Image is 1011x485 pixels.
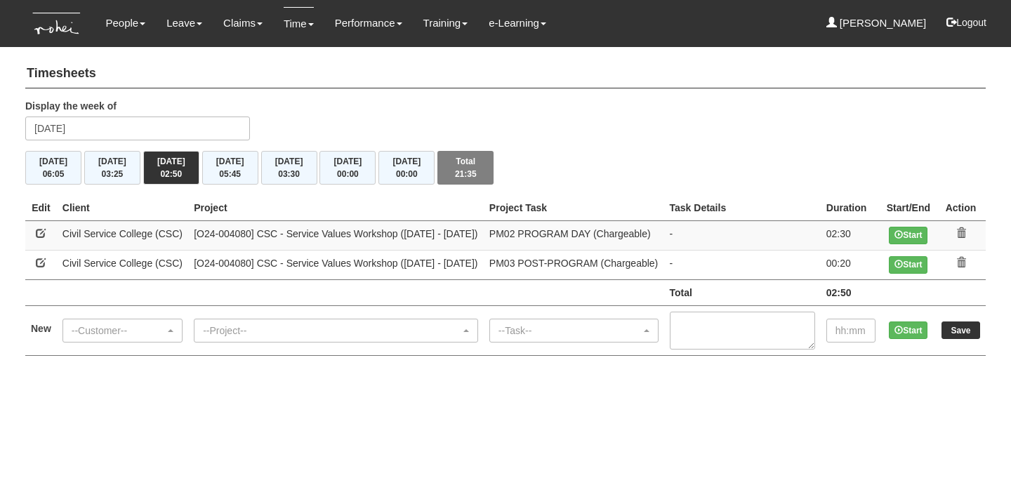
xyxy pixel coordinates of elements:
b: Total [670,287,692,298]
span: 00:00 [337,169,359,179]
button: --Task-- [489,319,659,343]
button: [DATE]06:05 [25,151,81,185]
button: Start [889,256,927,274]
button: [DATE]05:45 [202,151,258,185]
a: [PERSON_NAME] [826,7,927,39]
button: [DATE]03:25 [84,151,140,185]
div: --Task-- [498,324,641,338]
th: Duration [821,195,881,221]
div: --Project-- [203,324,461,338]
a: Claims [223,7,263,39]
th: Edit [25,195,57,221]
button: Logout [937,6,996,39]
label: Display the week of [25,99,117,113]
span: 05:45 [219,169,241,179]
td: [O24-004080] CSC - Service Values Workshop ([DATE] - [DATE]) [188,250,484,279]
td: [O24-004080] CSC - Service Values Workshop ([DATE] - [DATE]) [188,220,484,250]
span: 00:00 [396,169,418,179]
input: Save [941,321,980,339]
span: 06:05 [43,169,65,179]
td: PM03 POST-PROGRAM (Chargeable) [484,250,664,279]
th: Client [57,195,188,221]
a: Training [423,7,468,39]
td: 02:30 [821,220,881,250]
button: [DATE]00:00 [319,151,376,185]
input: hh:mm [826,319,875,343]
button: [DATE]03:30 [261,151,317,185]
label: New [31,321,51,335]
button: [DATE]02:50 [143,151,199,185]
a: People [105,7,145,39]
td: Civil Service College (CSC) [57,220,188,250]
td: - [664,250,821,279]
button: [DATE]00:00 [378,151,435,185]
div: Timesheet Week Summary [25,151,986,185]
th: Action [936,195,986,221]
td: Civil Service College (CSC) [57,250,188,279]
h4: Timesheets [25,60,986,88]
td: - [664,220,821,250]
button: Start [889,227,927,244]
th: Project Task [484,195,664,221]
a: Time [284,7,314,40]
button: --Customer-- [62,319,183,343]
th: Task Details [664,195,821,221]
a: Leave [166,7,202,39]
td: 02:50 [821,279,881,305]
span: 21:35 [455,169,477,179]
button: Start [889,321,927,339]
div: --Customer-- [72,324,165,338]
span: 03:30 [278,169,300,179]
span: 03:25 [102,169,124,179]
button: Total21:35 [437,151,494,185]
th: Project [188,195,484,221]
a: Performance [335,7,402,39]
td: PM02 PROGRAM DAY (Chargeable) [484,220,664,250]
a: e-Learning [489,7,546,39]
th: Start/End [881,195,936,221]
button: --Project-- [194,319,478,343]
td: 00:20 [821,250,881,279]
span: 02:50 [160,169,182,179]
